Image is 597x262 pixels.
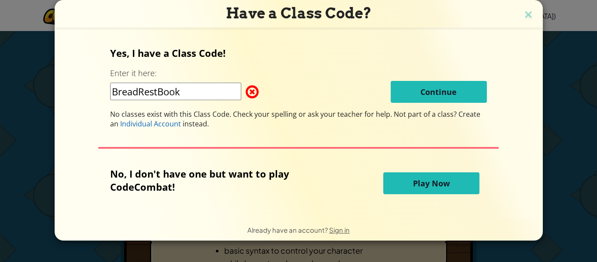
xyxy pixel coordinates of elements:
[413,178,450,189] span: Play Now
[110,68,156,79] label: Enter it here:
[110,109,480,129] span: Not part of a class? Create an
[110,109,394,119] span: No classes exist with this Class Code. Check your spelling or ask your teacher for help.
[247,226,329,234] span: Already have an account?
[391,81,487,103] button: Continue
[420,87,457,97] span: Continue
[181,119,209,129] span: instead.
[523,9,534,22] img: close icon
[110,167,332,193] p: No, I don't have one but want to play CodeCombat!
[383,172,479,194] button: Play Now
[110,46,487,59] p: Yes, I have a Class Code!
[120,119,181,129] span: Individual Account
[226,4,371,22] span: Have a Class Code?
[329,226,350,234] a: Sign in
